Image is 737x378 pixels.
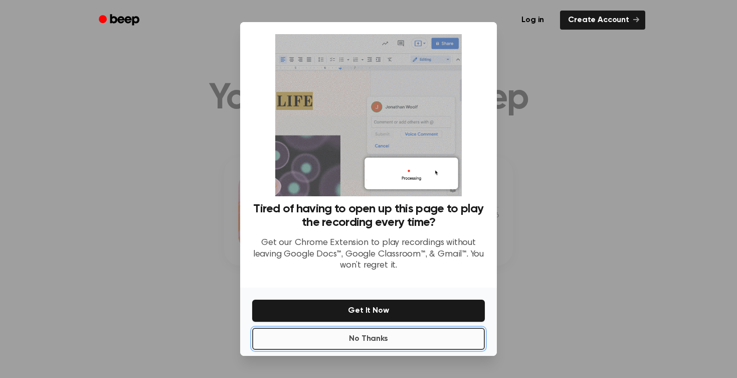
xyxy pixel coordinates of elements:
[252,237,485,272] p: Get our Chrome Extension to play recordings without leaving Google Docs™, Google Classroom™, & Gm...
[560,11,645,30] a: Create Account
[275,34,461,196] img: Beep extension in action
[511,9,554,32] a: Log in
[252,300,485,322] button: Get It Now
[252,328,485,350] button: No Thanks
[252,202,485,229] h3: Tired of having to open up this page to play the recording every time?
[92,11,148,30] a: Beep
